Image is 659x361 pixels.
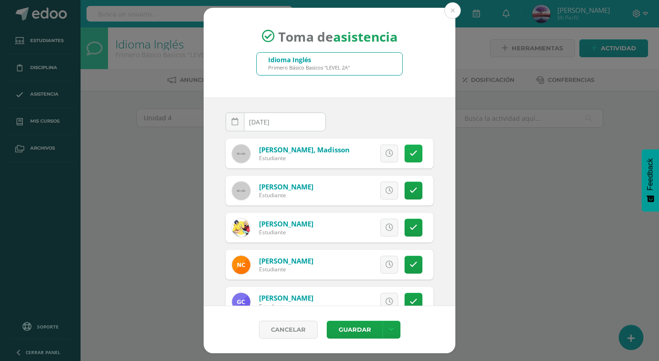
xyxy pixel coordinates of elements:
[268,64,350,71] div: Primero Básico Basicos "LEVEL 2A"
[232,182,250,200] img: 60x60
[232,145,250,163] img: 60x60
[259,182,313,191] a: [PERSON_NAME]
[259,191,313,199] div: Estudiante
[259,145,350,154] a: [PERSON_NAME], Madisson
[642,149,659,211] button: Feedback - Mostrar encuesta
[259,293,313,302] a: [PERSON_NAME]
[646,158,654,190] span: Feedback
[278,27,398,45] span: Toma de
[259,228,313,236] div: Estudiante
[226,113,325,131] input: Fecha de Inasistencia
[259,321,318,339] a: Cancelar
[444,2,461,19] button: Close (Esc)
[259,219,313,228] a: [PERSON_NAME]
[259,302,313,310] div: Estudiante
[232,293,250,311] img: 81aca0b9bab74e133d9eaeefb8753c96.png
[232,256,250,274] img: 9985bf8f238b22468c458a0e1d7e7539.png
[327,321,383,339] button: Guardar
[268,55,350,64] div: Idioma Inglés
[259,154,350,162] div: Estudiante
[333,27,398,45] strong: asistencia
[257,53,402,75] input: Busca un grado o sección aquí...
[259,256,313,265] a: [PERSON_NAME]
[259,265,313,273] div: Estudiante
[232,219,250,237] img: ccc328ebf6bb58299fc799ef82242534.png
